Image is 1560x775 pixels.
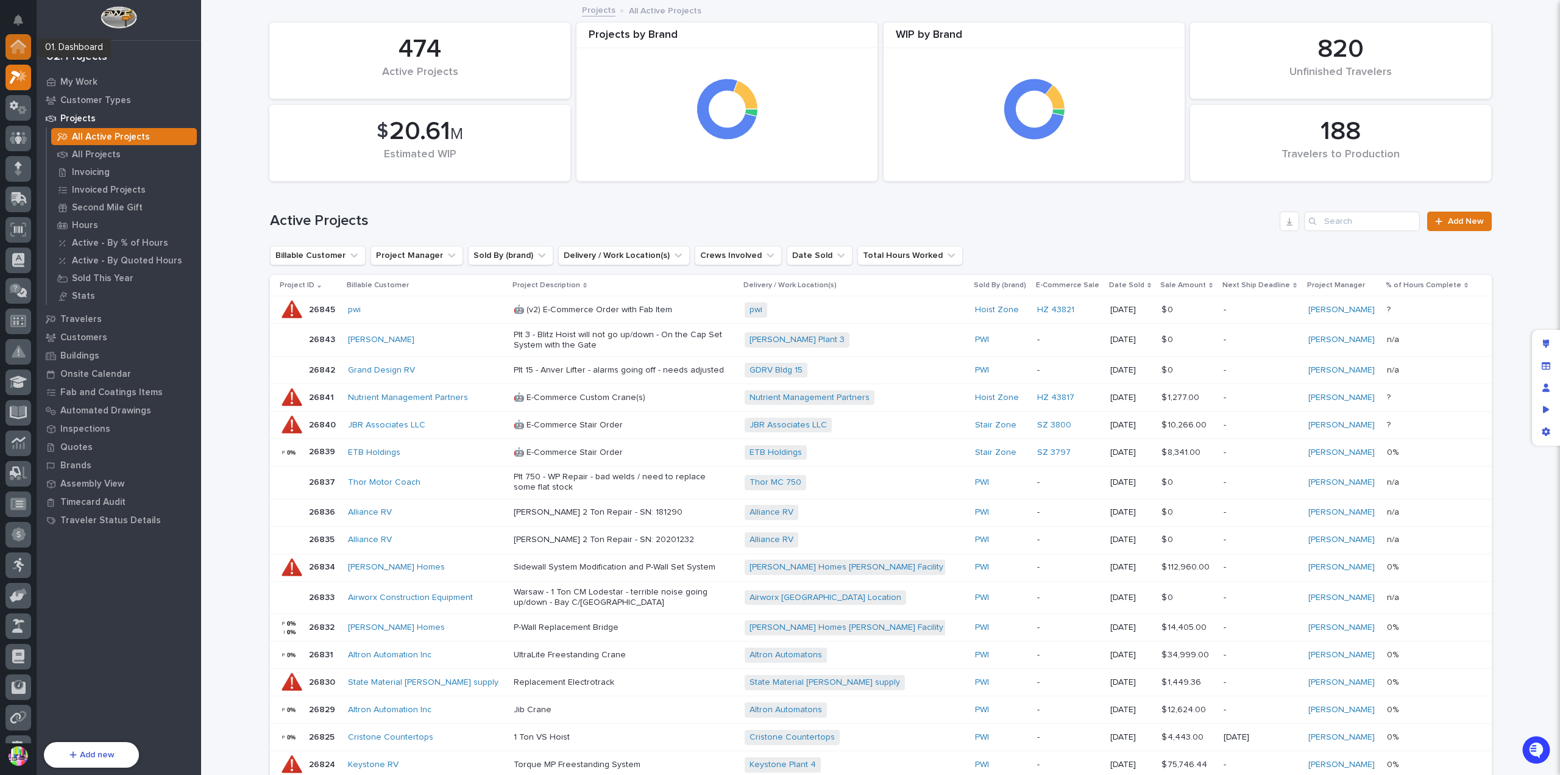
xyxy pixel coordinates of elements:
[1161,648,1211,660] p: $ 34,999.00
[514,535,727,545] p: [PERSON_NAME] 2 Ton Repair - SN: 20201232
[514,448,727,458] p: 🤖 E-Commerce Stair Order
[1224,448,1299,458] p: -
[975,507,989,518] a: PWI
[1387,475,1402,488] p: n/a
[72,291,95,302] p: Stats
[270,526,1492,554] tr: 2683526835 Alliance RV [PERSON_NAME] 2 Ton Repair - SN: 20201232Alliance RV PWI -[DATE]$ 0$ 0 -[P...
[1110,393,1152,403] p: [DATE]
[44,742,139,768] button: Add new
[514,732,727,743] p: 1 Ton VS Hoist
[270,411,1492,438] tr: 2684026840 JBR Associates LLC 🤖 E-Commerce Stair OrderJBR Associates LLC Stair Zone SZ 3800 [DATE...
[348,535,392,545] a: Alliance RV
[1037,393,1074,403] a: HZ 43817
[348,448,400,458] a: ETB Holdings
[47,287,201,304] a: Stats
[1161,475,1175,488] p: $ 0
[60,387,163,398] p: Fab and Coatings Items
[47,181,201,198] a: Invoiced Projects
[1308,448,1375,458] a: [PERSON_NAME]
[37,420,201,438] a: Inspections
[37,438,201,456] a: Quotes
[750,335,845,345] a: [PERSON_NAME] Plant 3
[1304,212,1420,231] input: Search
[1224,365,1299,376] p: -
[750,623,943,633] a: [PERSON_NAME] Homes [PERSON_NAME] Facility
[270,384,1492,411] tr: 2684126841 Nutrient Management Partners 🤖 E-Commerce Custom Crane(s)Nutrient Management Partners ...
[1110,760,1152,770] p: [DATE]
[348,305,361,315] a: pwi
[270,324,1492,357] tr: 2684326843 [PERSON_NAME] Plt 3 - Blitz Hoist will not go up/down - On the Cap Set System with the...
[1110,650,1152,660] p: [DATE]
[750,593,901,603] a: Airworx [GEOGRAPHIC_DATA] Location
[975,448,1016,458] a: Stair Zone
[72,255,182,266] p: Active - By Quoted Hours
[1308,535,1375,545] a: [PERSON_NAME]
[1448,217,1484,226] span: Add New
[348,593,473,603] a: Airworx Construction Equipment
[1535,421,1557,443] div: App settings
[750,448,802,458] a: ETB Holdings
[1387,560,1401,573] p: 0%
[1161,560,1212,573] p: $ 112,960.00
[1387,648,1401,660] p: 0%
[558,246,690,265] button: Delivery / Work Location(s)
[5,7,31,33] button: Notifications
[12,12,37,36] img: Stacker
[1224,562,1299,573] p: -
[1308,420,1375,430] a: [PERSON_NAME]
[72,149,121,160] p: All Projects
[12,135,34,157] img: 1736555164131-43832dd5-751b-4058-ba23-39d91318e5a0
[1110,477,1152,488] p: [DATE]
[514,365,727,376] p: Plt 15 - Anver Lifter - alarms going off - needs adjusted
[750,305,762,315] a: pwi
[750,650,822,660] a: Altron Automatons
[348,477,420,488] a: Thor Motor Coach
[1037,305,1074,315] a: HZ 43821
[1308,365,1375,376] a: [PERSON_NAME]
[1387,730,1401,743] p: 0%
[47,252,201,269] a: Active - By Quoted Hours
[1387,505,1402,518] p: n/a
[37,109,201,127] a: Projects
[207,139,222,154] button: Start new chat
[309,620,337,633] p: 26832
[1161,532,1175,545] p: $ 0
[1224,393,1299,403] p: -
[1224,623,1299,633] p: -
[1037,420,1071,430] a: SZ 3800
[514,393,727,403] p: 🤖 E-Commerce Custom Crane(s)
[1308,593,1375,603] a: [PERSON_NAME]
[582,2,615,16] a: Projects
[1308,677,1375,688] a: [PERSON_NAME]
[629,3,701,16] p: All Active Projects
[1037,448,1071,458] a: SZ 3797
[884,29,1185,49] div: WIP by Brand
[514,420,727,430] p: 🤖 E-Commerce Stair Order
[72,220,98,231] p: Hours
[309,418,338,430] p: 26840
[1110,448,1152,458] p: [DATE]
[121,321,147,330] span: Pylon
[270,696,1492,724] tr: 2682926829 Altron Automation Inc Jib CraneAltron Automatons PWI -[DATE]$ 12,624.00$ 12,624.00 -[P...
[1211,34,1470,65] div: 820
[37,401,201,420] a: Automated Drawings
[270,554,1492,581] tr: 2683426834 [PERSON_NAME] Homes Sidewall System Modification and P-Wall Set System[PERSON_NAME] Ho...
[750,365,803,376] a: GDRV Bldg 15
[1387,302,1393,315] p: ?
[1161,620,1209,633] p: $ 14,405.00
[37,91,201,109] a: Customer Types
[37,328,201,346] a: Customers
[60,369,131,380] p: Onsite Calendar
[1161,730,1206,743] p: $ 4,443.00
[1308,705,1375,715] a: [PERSON_NAME]
[270,296,1492,324] tr: 2684526845 pwi 🤖 (v2) E-Commerce Order with Fab Itempwi Hoist Zone HZ 43821 [DATE]$ 0$ 0 -[PERSON...
[1387,590,1402,603] p: n/a
[1037,732,1101,743] p: -
[60,405,151,416] p: Automated Drawings
[1161,418,1209,430] p: $ 10,266.00
[1037,507,1101,518] p: -
[750,677,900,688] a: State Material [PERSON_NAME] supply
[7,287,71,309] a: 📖Help Docs
[750,535,793,545] a: Alliance RV
[1110,677,1152,688] p: [DATE]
